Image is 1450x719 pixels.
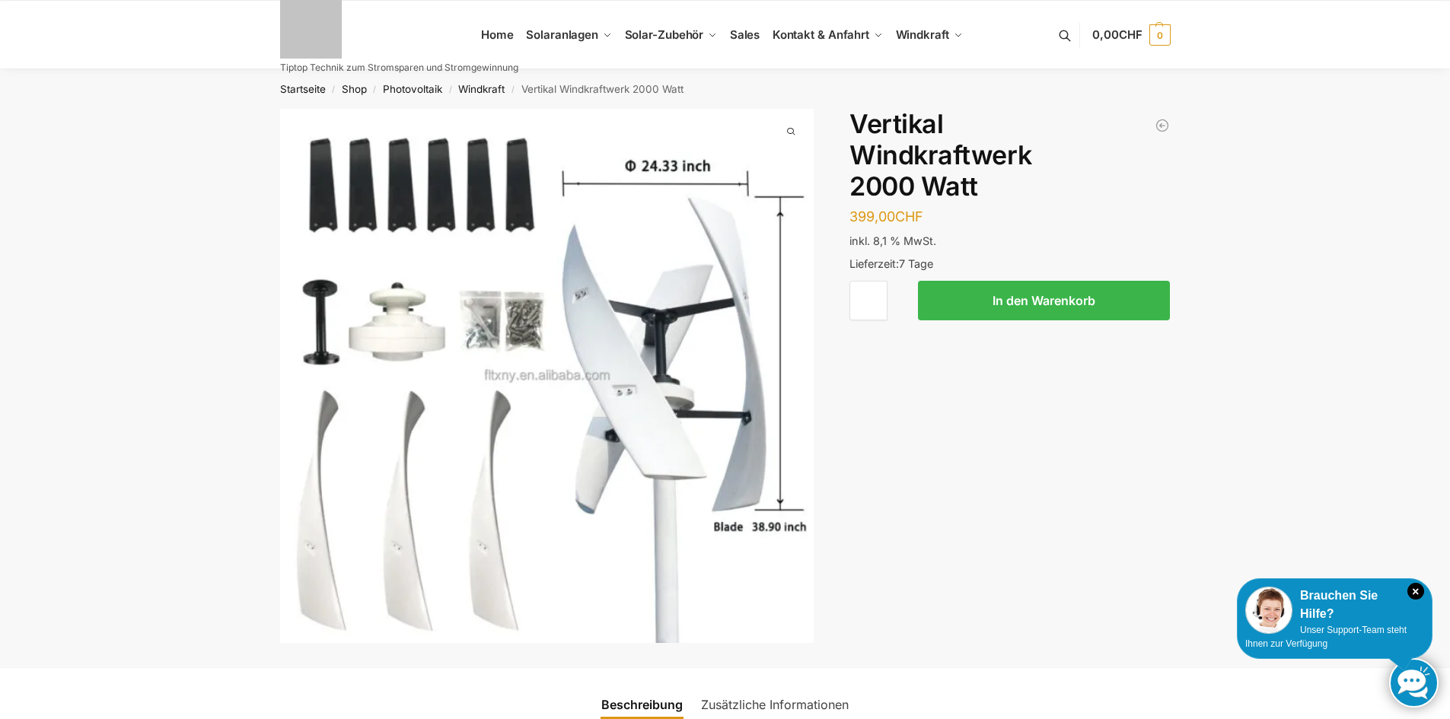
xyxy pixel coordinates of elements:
span: / [326,84,342,96]
span: Kontakt & Anfahrt [773,27,869,42]
span: 7 Tage [899,257,933,270]
img: Vertikal Windrad [280,109,814,643]
a: Windkraft [889,1,969,69]
a: Windkraft [458,83,505,95]
span: Solaranlagen [526,27,598,42]
div: Brauchen Sie Hilfe? [1245,587,1424,623]
a: Vertikal WindradHd63d2b51b2484c83bf992b756e770dc5o [280,109,814,643]
span: / [367,84,383,96]
span: Solar-Zubehör [625,27,704,42]
i: Schließen [1407,583,1424,600]
span: / [505,84,521,96]
a: Shop [342,83,367,95]
span: CHF [895,208,923,224]
span: 0,00 [1092,27,1142,42]
p: Tiptop Technik zum Stromsparen und Stromgewinnung [280,63,518,72]
input: Produktmenge [849,281,888,320]
img: Customer service [1245,587,1292,634]
h1: Vertikal Windkraftwerk 2000 Watt [849,109,1170,202]
a: Startseite [280,83,326,95]
a: Windkraftanlage für Garten Terrasse [1155,118,1170,133]
button: In den Warenkorb [918,281,1170,320]
a: Solar-Zubehör [618,1,723,69]
span: / [442,84,458,96]
a: 0,00CHF 0 [1092,12,1170,58]
a: Sales [723,1,766,69]
a: Kontakt & Anfahrt [766,1,889,69]
a: Solaranlagen [520,1,618,69]
span: 0 [1149,24,1171,46]
nav: Breadcrumb [253,69,1197,109]
a: Photovoltaik [383,83,442,95]
span: CHF [1119,27,1142,42]
span: Windkraft [896,27,949,42]
bdi: 399,00 [849,208,923,224]
span: Sales [730,27,760,42]
span: Unser Support-Team steht Ihnen zur Verfügung [1245,625,1407,649]
span: inkl. 8,1 % MwSt. [849,234,936,247]
span: Lieferzeit: [849,257,933,270]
